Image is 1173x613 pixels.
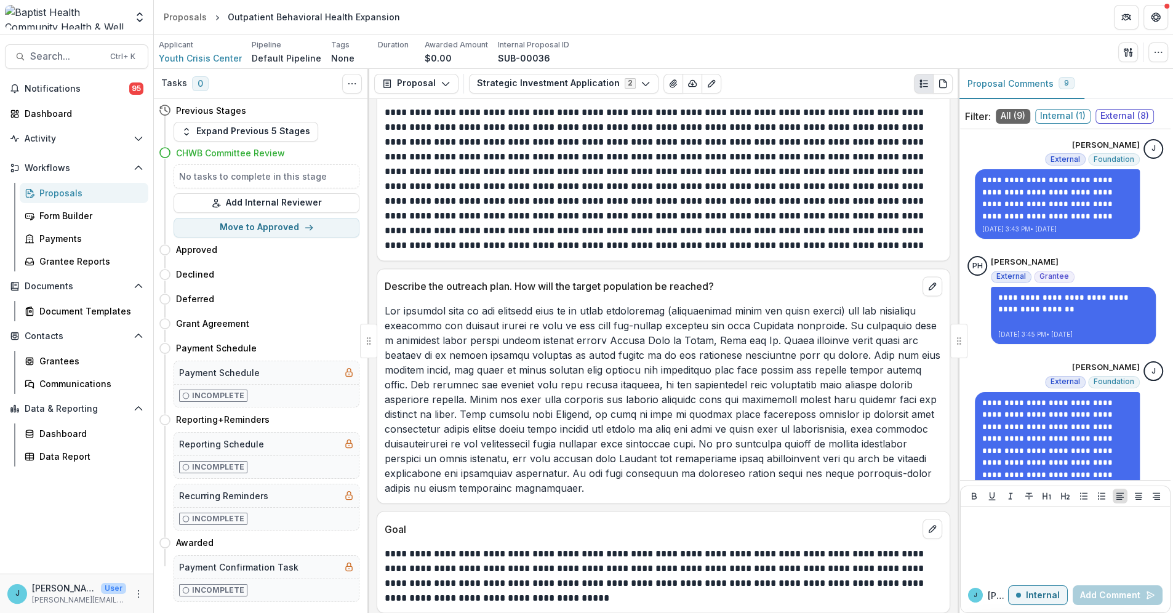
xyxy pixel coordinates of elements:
p: Pipeline [252,39,281,50]
p: [PERSON_NAME] [988,589,1008,602]
button: Open Contacts [5,326,148,346]
p: [DATE] 3:43 PM • [DATE] [982,225,1132,234]
h4: CHWB Committee Review [176,146,285,159]
h4: Grant Agreement [176,317,249,330]
p: Applicant [159,39,193,50]
nav: breadcrumb [159,8,405,26]
button: Italicize [1003,489,1018,503]
span: External [996,272,1026,281]
h4: Previous Stages [176,104,246,117]
button: Align Right [1149,489,1164,503]
span: Documents [25,281,129,292]
button: More [131,587,146,601]
h4: Awarded [176,536,214,549]
span: 9 [1064,79,1069,87]
div: Pete Hicks [972,262,983,270]
a: Proposals [159,8,212,26]
div: Jennifer [1151,367,1156,375]
button: Heading 2 [1058,489,1073,503]
h5: Payment Schedule [179,366,260,379]
span: Foundation [1094,377,1134,386]
span: Internal ( 1 ) [1035,109,1091,124]
p: Lor ipsumdol sita co adi elitsedd eius te in utlab etdoloremag (aliquaenimad minim ven quisn exer... [385,303,942,495]
button: PDF view [933,74,953,94]
p: Incomplete [192,462,244,473]
div: Grantees [39,355,138,367]
button: Plaintext view [914,74,934,94]
a: Grantees [20,351,148,371]
a: Data Report [20,446,148,467]
div: Jennifer [15,590,20,598]
button: Partners [1114,5,1139,30]
button: Add Comment [1073,585,1163,605]
button: Align Left [1113,489,1127,503]
h4: Deferred [176,292,214,305]
div: Outpatient Behavioral Health Expansion [228,10,400,23]
div: Dashboard [25,107,138,120]
div: Grantee Reports [39,255,138,268]
button: Strategic Investment Application2 [469,74,659,94]
p: None [331,52,354,65]
p: Internal Proposal ID [498,39,569,50]
span: External [1051,377,1080,386]
p: User [101,583,126,594]
span: Notifications [25,84,129,94]
a: Document Templates [20,301,148,321]
p: Duration [378,39,409,50]
button: Search... [5,44,148,69]
h5: No tasks to complete in this stage [179,170,354,183]
button: Add Internal Reviewer [174,193,359,213]
p: [PERSON_NAME][EMAIL_ADDRESS][PERSON_NAME][DOMAIN_NAME] [32,595,126,606]
button: Bullet List [1076,489,1091,503]
a: Proposals [20,183,148,203]
span: Contacts [25,331,129,342]
a: Dashboard [5,103,148,124]
button: Strike [1022,489,1036,503]
button: edit [923,519,942,539]
p: Describe the outreach plan. How will the target population be reached? [385,279,918,294]
span: Activity [25,134,129,144]
button: Open Activity [5,129,148,148]
span: 0 [192,76,209,91]
p: Awarded Amount [425,39,488,50]
span: Grantee [1039,272,1069,281]
span: External [1051,155,1080,164]
p: Incomplete [192,390,244,401]
div: Communications [39,377,138,390]
button: View Attached Files [663,74,683,94]
a: Grantee Reports [20,251,148,271]
button: Open entity switcher [131,5,148,30]
button: Underline [985,489,999,503]
p: Internal [1026,590,1060,601]
span: 95 [129,82,143,95]
div: Proposals [164,10,207,23]
img: Baptist Health Community Health & Well Being logo [5,5,126,30]
p: SUB-00036 [498,52,550,65]
h3: Tasks [161,78,187,89]
p: $0.00 [425,52,452,65]
h5: Recurring Reminders [179,489,268,502]
div: Dashboard [39,427,138,440]
span: Foundation [1094,155,1134,164]
p: [DATE] 3:45 PM • [DATE] [998,330,1148,339]
p: Filter: [965,109,991,124]
button: Proposal Comments [958,69,1084,99]
button: Open Documents [5,276,148,296]
h4: Reporting+Reminders [176,413,270,426]
button: Move to Approved [174,218,359,238]
div: Data Report [39,450,138,463]
span: External ( 8 ) [1095,109,1154,124]
button: Internal [1008,585,1068,605]
p: Incomplete [192,585,244,596]
button: edit [923,276,942,296]
p: [PERSON_NAME] [1072,361,1140,374]
div: Form Builder [39,209,138,222]
a: Youth Crisis Center [159,52,242,65]
button: Toggle View Cancelled Tasks [342,74,362,94]
div: Jennifer [1151,145,1156,153]
button: Ordered List [1094,489,1109,503]
span: Data & Reporting [25,404,129,414]
p: [PERSON_NAME] [32,582,96,595]
button: Align Center [1131,489,1146,503]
